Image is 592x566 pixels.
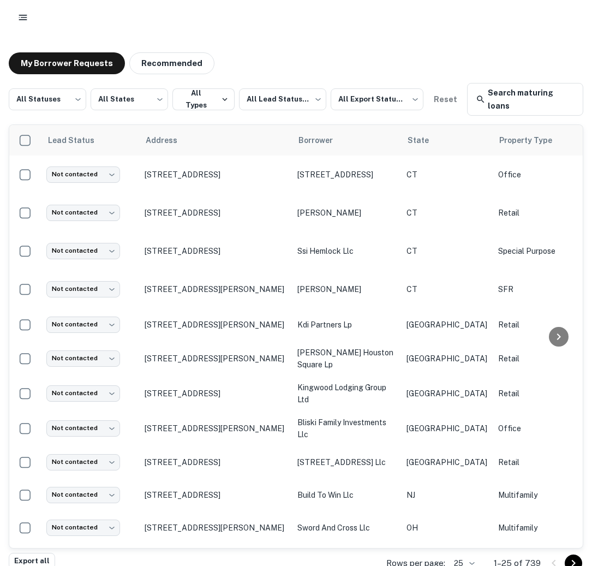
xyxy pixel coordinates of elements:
span: Lead Status [47,134,109,147]
p: Retail [498,456,585,468]
button: Reset [428,88,463,110]
div: Not contacted [46,385,120,401]
p: kdi partners lp [297,319,396,331]
div: Not contacted [46,420,120,436]
p: [GEOGRAPHIC_DATA] [406,353,487,365]
div: Not contacted [46,281,120,297]
span: Borrower [298,134,347,147]
div: Not contacted [46,205,120,221]
p: [GEOGRAPHIC_DATA] [406,388,487,400]
p: [STREET_ADDRESS][PERSON_NAME] [145,284,286,294]
div: Not contacted [46,350,120,366]
p: CT [406,169,487,181]
p: CT [406,207,487,219]
p: Office [498,422,585,434]
p: Retail [498,319,585,331]
div: All Statuses [9,85,86,114]
button: Recommended [129,52,214,74]
span: Address [146,134,192,147]
p: Retail [498,353,585,365]
p: [STREET_ADDRESS][PERSON_NAME] [145,424,286,433]
div: Not contacted [46,454,120,470]
p: build to win llc [297,489,396,501]
p: [PERSON_NAME] [297,207,396,219]
p: [GEOGRAPHIC_DATA] [406,422,487,434]
p: SFR [498,283,585,295]
th: Property Type [493,125,591,156]
p: Retail [498,388,585,400]
p: [STREET_ADDRESS][PERSON_NAME] [145,354,286,364]
p: Multifamily [498,522,585,534]
span: Property Type [499,134,566,147]
p: Special Purpose [498,245,585,257]
div: Not contacted [46,487,120,503]
p: [STREET_ADDRESS] [145,389,286,398]
div: All Export Statuses [331,85,423,114]
p: CT [406,245,487,257]
p: Retail [498,207,585,219]
p: [STREET_ADDRESS] [297,169,396,181]
th: Borrower [292,125,401,156]
p: bliski family investments llc [297,416,396,440]
th: State [401,125,493,156]
p: [STREET_ADDRESS] [145,208,286,218]
iframe: Chat Widget [537,479,592,531]
div: All States [91,85,168,114]
p: [PERSON_NAME] houston square lp [297,347,396,371]
div: Not contacted [46,317,120,332]
p: NJ [406,489,487,501]
p: [GEOGRAPHIC_DATA] [406,456,487,468]
span: State [408,134,443,147]
p: [STREET_ADDRESS] [145,457,286,467]
p: [GEOGRAPHIC_DATA] [406,319,487,331]
div: All Lead Statuses [239,85,326,114]
p: [STREET_ADDRESS] [145,490,286,500]
p: ssi hemlock llc [297,245,396,257]
p: [STREET_ADDRESS] llc [297,456,396,468]
div: Not contacted [46,520,120,535]
button: All Types [172,88,235,110]
button: My Borrower Requests [9,52,125,74]
p: [STREET_ADDRESS][PERSON_NAME] [145,320,286,330]
p: kingwood lodging group ltd [297,382,396,406]
p: [STREET_ADDRESS][PERSON_NAME] [145,523,286,533]
p: sword and cross llc [297,522,396,534]
div: Not contacted [46,243,120,259]
p: Office [498,169,585,181]
p: CT [406,283,487,295]
p: [STREET_ADDRESS] [145,170,286,180]
p: Multifamily [498,489,585,501]
th: Lead Status [41,125,139,156]
p: [STREET_ADDRESS] [145,246,286,256]
div: Not contacted [46,166,120,182]
p: OH [406,522,487,534]
p: [PERSON_NAME] [297,283,396,295]
a: Search maturing loans [467,83,583,116]
th: Address [139,125,292,156]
